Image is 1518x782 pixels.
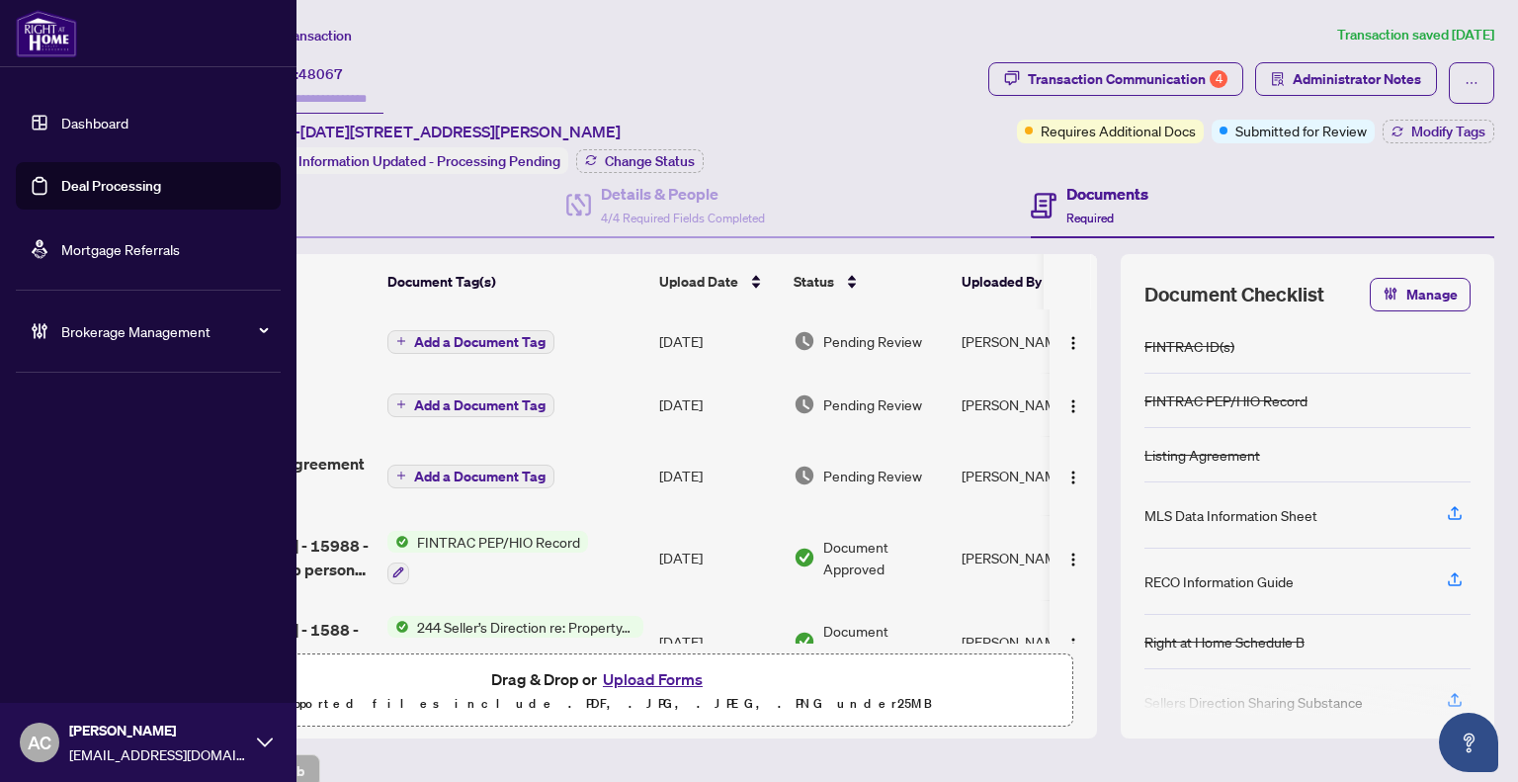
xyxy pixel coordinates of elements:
span: FINTRAC PEP/HIO Record [409,531,588,553]
button: Status Icon244 Seller’s Direction re: Property/Offers [387,616,643,669]
span: Document Approved [823,536,946,579]
h4: Documents [1066,182,1148,206]
button: Status IconFINTRAC PEP/HIO Record [387,531,588,584]
div: Listing Agreement [1144,444,1260,466]
button: Upload Forms [597,666,709,692]
div: Right at Home Schedule B [1144,631,1305,652]
div: RECO Information Guide [1144,570,1294,592]
a: Mortgage Referrals [61,240,180,258]
span: Add a Document Tag [414,398,546,412]
span: plus [396,399,406,409]
a: Dashboard [61,114,128,131]
span: 48067 [298,65,343,83]
button: Add a Document Tag [387,328,554,354]
span: [EMAIL_ADDRESS][DOMAIN_NAME] [69,743,247,765]
span: Required [1066,211,1114,225]
button: Manage [1370,278,1471,311]
span: AC [28,729,51,756]
article: Transaction saved [DATE] [1337,24,1494,46]
img: Status Icon [387,531,409,553]
span: Drag & Drop or [491,666,709,692]
td: [DATE] [651,600,786,685]
span: plus [396,336,406,346]
span: Drag & Drop orUpload FormsSupported files include .PDF, .JPG, .JPEG, .PNG under25MB [127,654,1072,728]
button: Add a Document Tag [387,330,554,354]
td: [PERSON_NAME] [954,436,1102,515]
h4: Details & People [601,182,765,206]
span: Upload Date [659,271,738,293]
td: [DATE] [651,309,786,373]
span: Administrator Notes [1293,63,1421,95]
button: Open asap [1439,713,1498,772]
button: Add a Document Tag [387,391,554,417]
span: Modify Tags [1411,125,1485,138]
img: Document Status [794,330,815,352]
span: [DATE]-[DATE][STREET_ADDRESS][PERSON_NAME] [245,120,621,143]
span: 4/4 Required Fields Completed [601,211,765,225]
div: MLS Data Information Sheet [1144,504,1317,526]
img: Logo [1065,398,1081,414]
img: Logo [1065,470,1081,485]
img: Logo [1065,637,1081,652]
button: Add a Document Tag [387,463,554,488]
button: Logo [1057,325,1089,357]
span: View Transaction [246,27,352,44]
img: Document Status [794,547,815,568]
button: Add a Document Tag [387,393,554,417]
span: Add a Document Tag [414,470,546,483]
th: Upload Date [651,254,786,309]
button: Administrator Notes [1255,62,1437,96]
td: [PERSON_NAME] [954,600,1102,685]
span: solution [1271,72,1285,86]
div: FINTRAC ID(s) [1144,335,1234,357]
span: ellipsis [1465,76,1478,90]
td: [DATE] [651,373,786,436]
span: 244 Seller’s Direction re: Property/Offers [409,616,643,638]
span: Document Approved [823,620,946,663]
span: Add a Document Tag [414,335,546,349]
p: Supported files include .PDF, .JPG, .JPEG, .PNG under 25 MB [139,692,1060,716]
span: Document Checklist [1144,281,1324,308]
span: [PERSON_NAME] [69,720,247,741]
img: Document Status [794,465,815,486]
th: Uploaded By [954,254,1102,309]
div: Transaction Communication [1028,63,1227,95]
button: Change Status [576,149,704,173]
span: Submitted for Review [1235,120,1367,141]
img: Status Icon [387,616,409,638]
img: Logo [1065,552,1081,567]
button: Add a Document Tag [387,465,554,488]
span: Manage [1406,279,1458,310]
td: [PERSON_NAME] [954,373,1102,436]
img: Logo [1065,335,1081,351]
th: Document Tag(s) [379,254,651,309]
span: Status [794,271,834,293]
a: Deal Processing [61,177,161,195]
span: Brokerage Management [61,320,267,342]
span: plus [396,471,406,480]
div: 4 [1210,70,1227,88]
span: Pending Review [823,393,922,415]
span: Information Updated - Processing Pending [298,152,560,170]
button: Logo [1057,460,1089,491]
td: [PERSON_NAME] [954,515,1102,600]
td: [PERSON_NAME] [954,309,1102,373]
td: [DATE] [651,436,786,515]
img: Document Status [794,393,815,415]
button: Logo [1057,542,1089,573]
th: Status [786,254,954,309]
div: FINTRAC PEP/HIO Record [1144,390,1307,411]
img: Document Status [794,631,815,652]
span: Pending Review [823,465,922,486]
button: Modify Tags [1383,120,1494,143]
button: Transaction Communication4 [988,62,1243,96]
span: Pending Review [823,330,922,352]
span: Change Status [605,154,695,168]
button: Logo [1057,389,1089,420]
button: Logo [1057,626,1089,657]
div: Status: [245,147,568,174]
span: Requires Additional Docs [1041,120,1196,141]
td: [DATE] [651,515,786,600]
img: logo [16,10,77,57]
